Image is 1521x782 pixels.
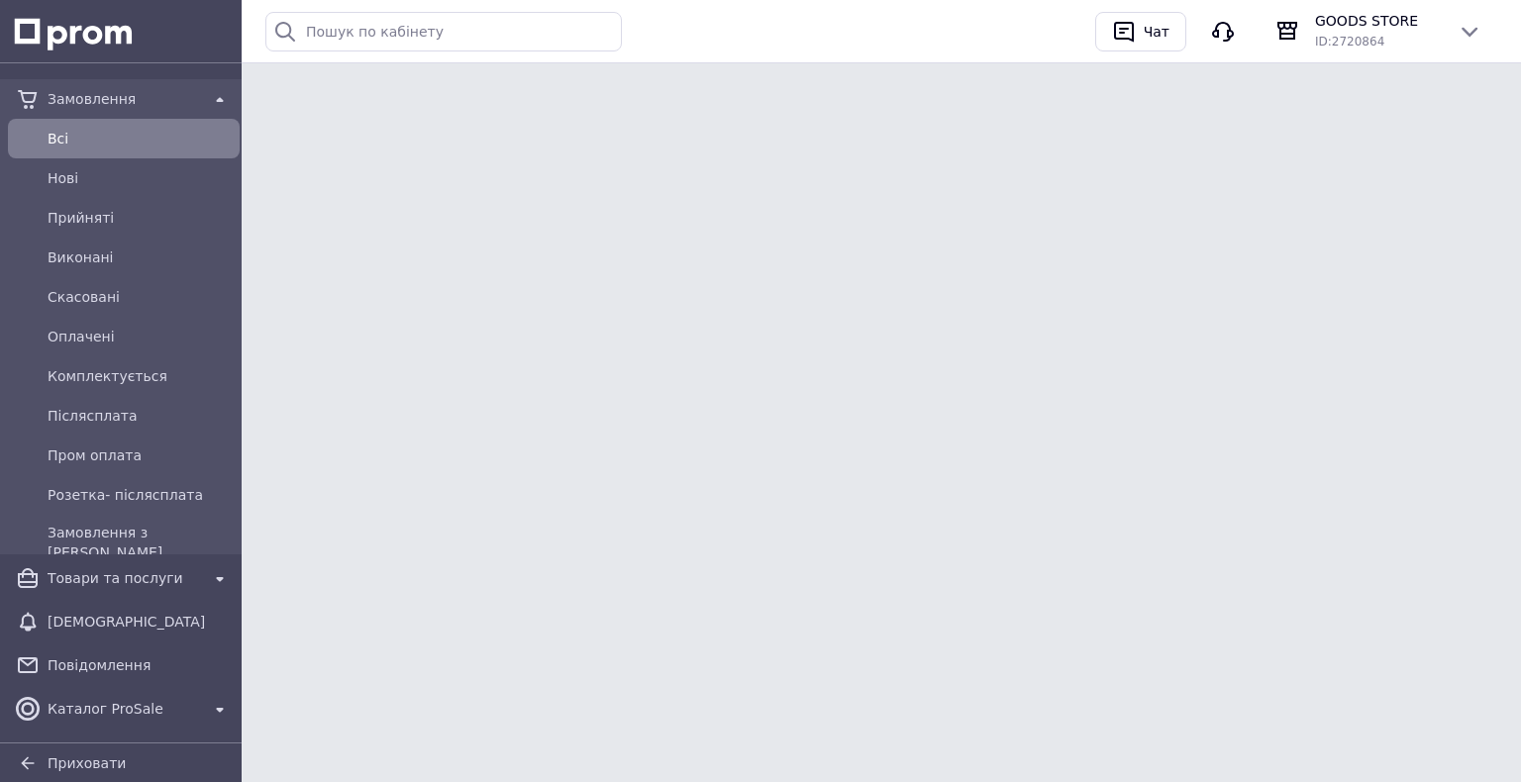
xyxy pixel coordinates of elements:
span: Післясплата [48,406,232,426]
span: Розетка- післясплата [48,485,232,505]
span: Повідомлення [48,655,232,675]
span: Оплачені [48,327,232,346]
span: Пром оплата [48,445,232,465]
span: Прийняті [48,208,232,228]
span: Товари та послуги [48,568,200,588]
button: Чат [1095,12,1186,51]
span: Замовлення [48,89,200,109]
div: Чат [1140,17,1173,47]
span: Всi [48,129,232,148]
span: Замовлення з [PERSON_NAME] [48,523,232,562]
input: Пошук по кабінету [265,12,622,51]
span: Виконані [48,247,232,267]
span: GOODS STORE [1315,11,1442,31]
span: Приховати [48,755,126,771]
span: ID: 2720864 [1315,35,1384,49]
span: [DEMOGRAPHIC_DATA] [48,612,232,632]
span: Нові [48,168,232,188]
span: Комплектується [48,366,232,386]
span: Скасовані [48,287,232,307]
span: Каталог ProSale [48,699,200,719]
